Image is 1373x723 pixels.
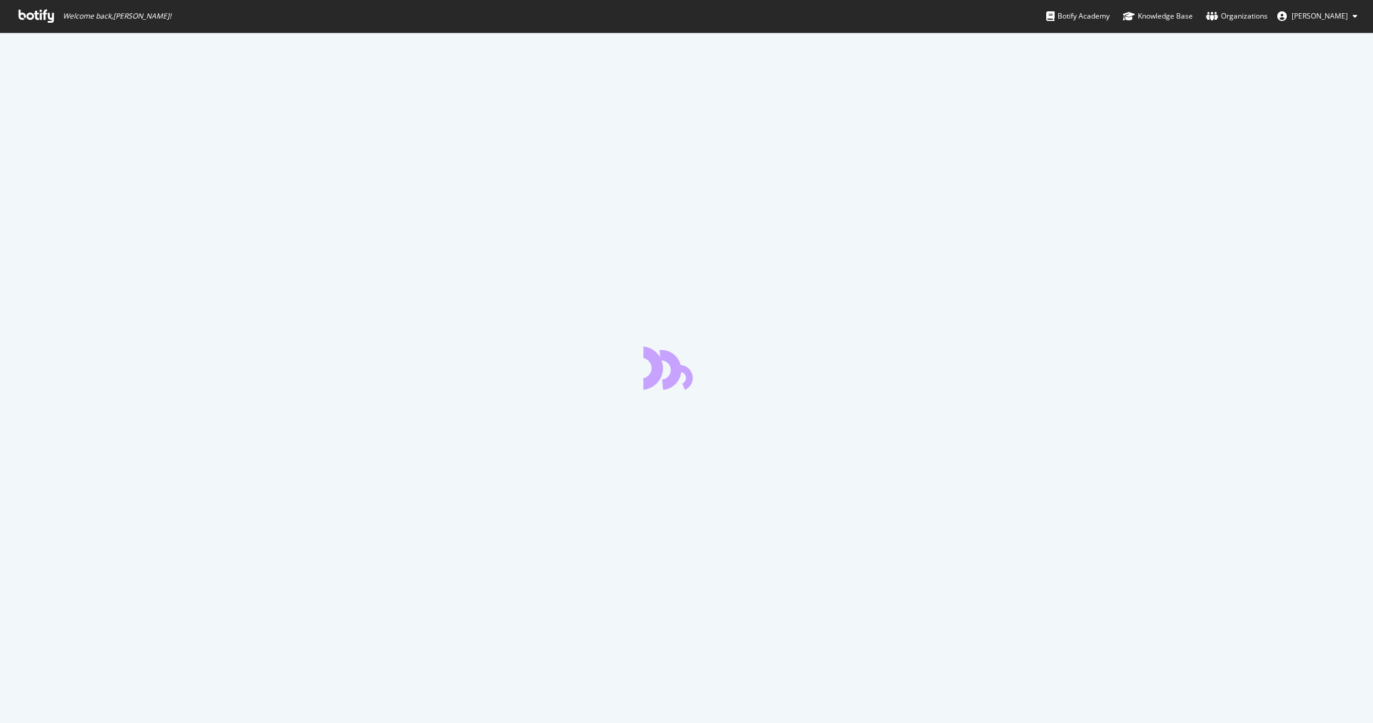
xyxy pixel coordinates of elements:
[1292,11,1348,21] span: Bengu Eker
[63,11,171,21] span: Welcome back, [PERSON_NAME] !
[1268,7,1367,26] button: [PERSON_NAME]
[1046,10,1110,22] div: Botify Academy
[1206,10,1268,22] div: Organizations
[643,347,730,390] div: animation
[1123,10,1193,22] div: Knowledge Base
